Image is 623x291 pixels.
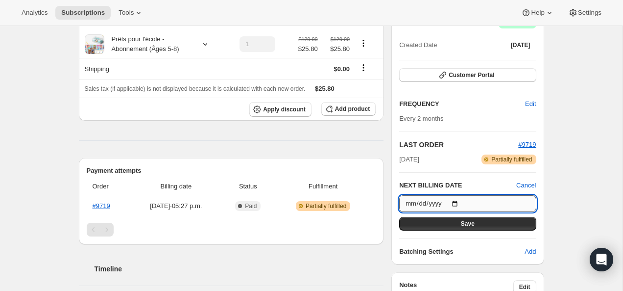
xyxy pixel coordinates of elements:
span: Edit [525,99,536,109]
span: Status [226,182,270,191]
span: Sales tax (if applicable) is not displayed because it is calculated with each new order. [85,85,306,92]
h2: NEXT BILLING DATE [399,181,516,190]
div: Open Intercom Messenger [590,248,613,271]
span: $25.80 [298,44,318,54]
h2: FREQUENCY [399,99,525,109]
span: Add product [335,105,370,113]
span: Billing date [132,182,220,191]
span: Fulfillment [276,182,370,191]
h2: Payment attempts [87,166,376,176]
button: Product actions [356,38,371,49]
th: Order [87,176,130,197]
span: Edit [519,283,530,291]
span: Customer Portal [449,71,494,79]
span: Tools [119,9,134,17]
img: product img [85,34,104,54]
button: Apply discount [249,102,311,117]
span: $25.80 [315,85,335,92]
h2: Timeline [95,264,384,274]
span: Help [531,9,544,17]
span: $0.00 [334,65,350,73]
button: Add product [321,102,376,116]
button: Tools [113,6,149,20]
span: Partially fulfilled [491,156,532,163]
span: Paid [245,202,257,210]
button: Shipping actions [356,62,371,73]
span: Partially fulfilled [306,202,346,210]
span: [DATE] [511,41,530,49]
button: Analytics [16,6,53,20]
button: Customer Portal [399,68,536,82]
span: Subscriptions [61,9,105,17]
button: #9719 [518,140,536,150]
button: Cancel [516,181,536,190]
span: Analytics [22,9,48,17]
span: Created Date [399,40,437,50]
span: Settings [578,9,601,17]
span: Add [525,247,536,257]
button: Help [515,6,560,20]
button: [DATE] [505,38,536,52]
span: $25.80 [324,44,350,54]
a: #9719 [518,141,536,148]
button: Edit [519,96,542,112]
button: Add [519,244,542,260]
span: [DATE] [399,155,419,164]
div: Prêts pour l'école - Abonnement (Âges 5-8) [104,34,192,54]
nav: Pagination [87,223,376,237]
span: Apply discount [263,106,306,113]
h2: LAST ORDER [399,140,518,150]
button: Save [399,217,536,231]
h6: Batching Settings [399,247,525,257]
span: Save [461,220,475,228]
a: #9719 [93,202,110,210]
span: Every 2 months [399,115,443,122]
span: [DATE] · 05:27 p.m. [132,201,220,211]
button: Settings [562,6,607,20]
small: $129.00 [331,36,350,42]
small: $129.00 [298,36,317,42]
th: Shipping [79,58,226,79]
button: Subscriptions [55,6,111,20]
